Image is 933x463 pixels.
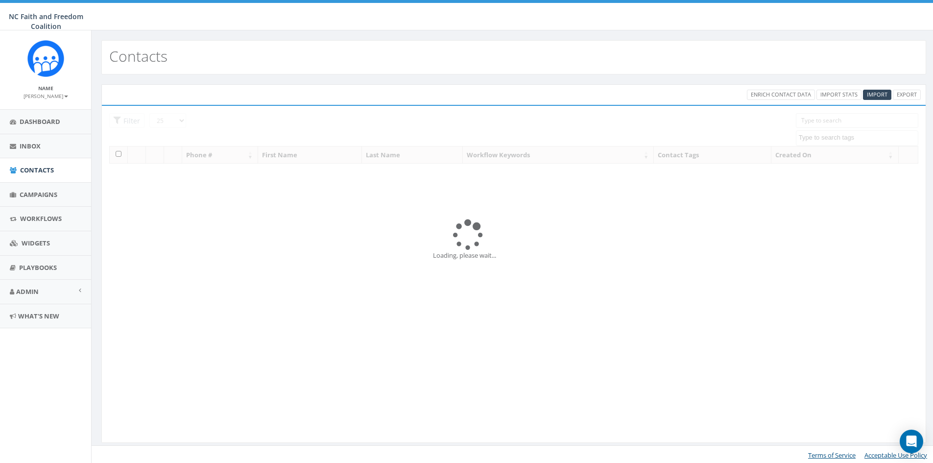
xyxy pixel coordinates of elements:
a: Terms of Service [808,451,856,460]
span: What's New [18,312,59,320]
a: Import [863,90,891,100]
span: Playbooks [19,263,57,272]
small: [PERSON_NAME] [24,93,68,99]
span: CSV files only [867,91,887,98]
span: Workflows [20,214,62,223]
a: Acceptable Use Policy [864,451,927,460]
a: Import Stats [816,90,861,100]
span: NC Faith and Freedom Coalition [9,12,83,31]
a: [PERSON_NAME] [24,91,68,100]
a: Export [893,90,921,100]
span: Widgets [22,239,50,247]
h2: Contacts [109,48,167,64]
span: Inbox [20,142,41,150]
span: Enrich Contact Data [751,91,811,98]
span: Contacts [20,166,54,174]
div: Open Intercom Messenger [900,430,923,453]
span: Import [867,91,887,98]
a: Enrich Contact Data [747,90,815,100]
div: Loading, please wait... [433,251,595,260]
span: Dashboard [20,117,60,126]
span: Admin [16,287,39,296]
span: Campaigns [20,190,57,199]
small: Name [38,85,53,92]
img: Rally_Corp_Icon.png [27,40,64,77]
